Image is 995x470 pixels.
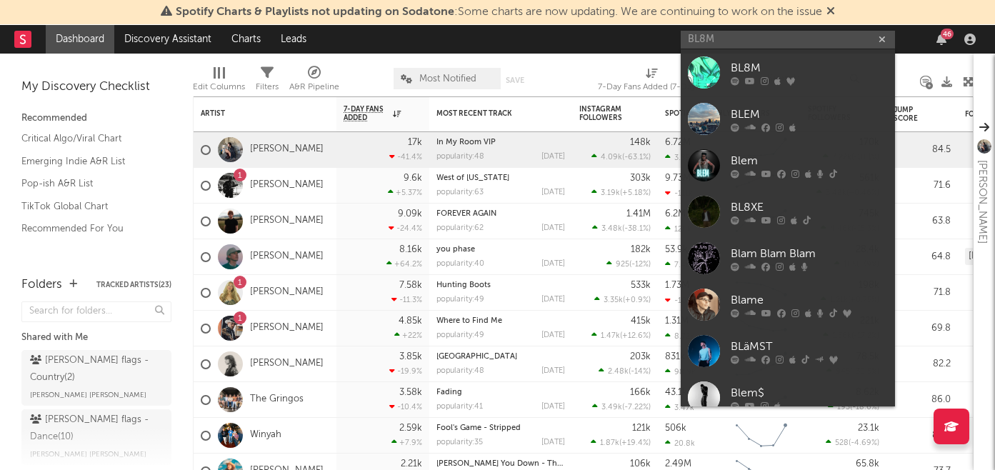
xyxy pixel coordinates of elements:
[601,225,622,233] span: 3.48k
[835,439,849,447] span: 528
[828,402,879,411] div: ( )
[541,153,565,161] div: [DATE]
[436,460,586,468] a: [PERSON_NAME] You Down - The Remix
[436,403,483,411] div: popularity: 41
[601,189,620,197] span: 3.19k
[731,291,888,309] div: Blame
[399,316,422,326] div: 4.85k
[729,418,794,454] svg: Chart title
[21,276,62,294] div: Folders
[621,439,649,447] span: +19.4 %
[436,246,565,254] div: you phase
[394,331,422,340] div: +22 %
[436,174,565,182] div: West of Ohio
[665,439,695,448] div: 20.8k
[436,281,491,289] a: Hunting Boots
[388,188,422,197] div: +5.37 %
[616,261,629,269] span: 925
[665,296,695,305] div: -103k
[289,79,339,96] div: A&R Pipeline
[731,199,888,216] div: BL8XE
[250,179,324,191] a: [PERSON_NAME]
[681,374,895,421] a: Blem$
[592,402,651,411] div: ( )
[114,25,221,54] a: Discovery Assistant
[631,316,651,326] div: 415k
[601,332,620,340] span: 1.47k
[599,366,651,376] div: ( )
[541,296,565,304] div: [DATE]
[665,281,689,290] div: 1.73M
[600,439,619,447] span: 1.87k
[541,260,565,268] div: [DATE]
[436,109,544,118] div: Most Recent Track
[630,352,651,361] div: 203k
[665,316,689,326] div: 1.31M
[631,261,649,269] span: -12 %
[21,110,171,127] div: Recommended
[894,141,951,159] div: 84.5
[622,332,649,340] span: +12.6 %
[21,154,157,169] a: Emerging Indie A&R List
[221,25,271,54] a: Charts
[631,281,651,290] div: 533k
[624,404,649,411] span: -7.22 %
[436,139,565,146] div: In My Room VIP
[591,331,651,340] div: ( )
[436,353,565,361] div: New House
[256,79,279,96] div: Filters
[665,459,691,469] div: 2.49M
[436,424,521,432] a: Fool's Game - Stripped
[399,388,422,397] div: 3.58k
[436,224,484,232] div: popularity: 62
[936,34,946,45] button: 46
[622,189,649,197] span: +5.18 %
[591,438,651,447] div: ( )
[630,459,651,469] div: 106k
[46,25,114,54] a: Dashboard
[389,366,422,376] div: -19.9 %
[250,251,324,263] a: [PERSON_NAME]
[389,152,422,161] div: -41.4 %
[21,329,171,346] div: Shared with Me
[631,245,651,254] div: 182k
[436,153,484,161] div: popularity: 48
[856,459,879,469] div: 65.8k
[894,249,951,266] div: 64.8
[851,439,877,447] span: -4.69 %
[250,144,324,156] a: [PERSON_NAME]
[665,331,694,341] div: 8.72k
[894,284,951,301] div: 71.8
[21,79,171,96] div: My Discovery Checklist
[250,322,324,334] a: [PERSON_NAME]
[681,142,895,189] a: Blem
[193,61,245,102] div: Edit Columns
[419,74,476,84] span: Most Notified
[289,61,339,102] div: A&R Pipeline
[541,439,565,446] div: [DATE]
[731,106,888,123] div: BLEM
[399,281,422,290] div: 7.58k
[21,409,171,465] a: [PERSON_NAME] flags - Dance(10)[PERSON_NAME] [PERSON_NAME]
[665,424,686,433] div: 506k
[894,427,951,444] div: 84.2
[30,411,159,446] div: [PERSON_NAME] flags - Dance ( 10 )
[665,388,687,397] div: 43.1k
[436,281,565,289] div: Hunting Boots
[30,386,146,404] span: [PERSON_NAME] [PERSON_NAME]
[436,424,565,432] div: Fool's Game - Stripped
[601,404,622,411] span: 3.49k
[625,296,649,304] span: +0.9 %
[681,281,895,328] a: Blame
[436,367,484,375] div: popularity: 48
[436,139,496,146] a: In My Room VIP
[408,138,422,147] div: 17k
[436,317,565,325] div: Where to Find Me
[858,424,879,433] div: 23.1k
[21,199,157,214] a: TikTok Global Chart
[591,152,651,161] div: ( )
[436,210,496,218] a: FOREVER AGAIN
[665,352,685,361] div: 831k
[344,105,389,122] span: 7-Day Fans Added
[974,160,991,244] div: [PERSON_NAME]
